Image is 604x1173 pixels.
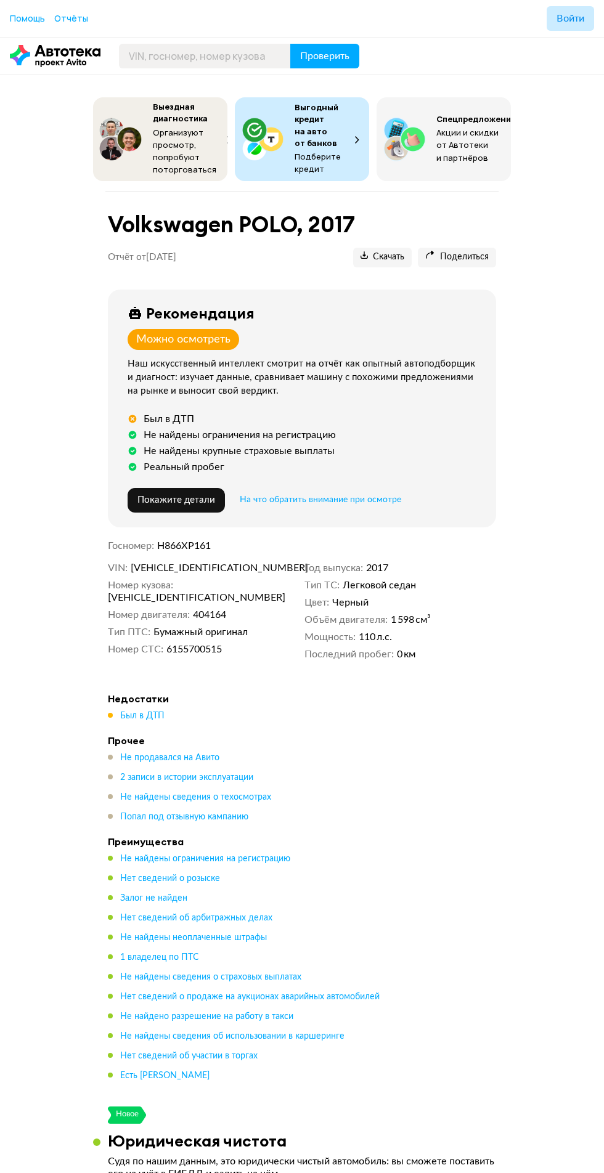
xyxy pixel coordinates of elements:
[290,44,359,68] button: Проверить
[136,333,231,346] div: Можно осмотреть
[304,631,356,643] dt: Мощность
[10,12,45,25] a: Помощь
[361,251,404,263] span: Скачать
[304,648,394,660] dt: Последний пробег
[153,101,208,124] span: Выездная диагностика
[436,127,499,163] span: Акции и скидки от Автотеки и партнёров
[120,894,187,903] span: Залог не найден
[120,973,301,981] span: Не найдены сведения о страховых выплатах
[557,14,584,23] span: Войти
[304,596,329,609] dt: Цвет
[120,953,199,962] span: 1 владелец по ПТС
[153,626,248,638] span: Бумажный оригинал
[353,248,412,267] button: Скачать
[144,445,335,457] div: Не найдены крупные страховые выплаты
[120,773,253,782] span: 2 записи в истории эксплуатации
[397,648,415,660] span: 0 км
[153,127,216,176] span: Организуют просмотр, попробуют поторговаться
[300,51,349,61] span: Проверить
[128,488,225,513] button: Покажите детали
[108,609,190,621] dt: Номер двигателя
[54,12,88,24] span: Отчёты
[295,151,341,174] span: Подберите кредит
[108,692,496,705] h4: Недостатки
[235,97,369,181] button: Выгодный кредит на авто от банковПодберите кредит
[120,793,271,802] span: Не найдены сведения о техосмотрах
[240,495,401,504] span: На что обратить внимание при осмотре
[108,562,128,574] dt: VIN
[144,461,224,473] div: Реальный пробег
[120,1012,293,1021] span: Не найдено разрешение на работу в такси
[10,12,45,24] span: Помощь
[366,562,388,574] span: 2017
[120,1052,258,1060] span: Нет сведений об участии в торгах
[547,6,594,31] button: Войти
[144,429,336,441] div: Не найдены ограничения на регистрацию
[120,813,248,821] span: Попал под отзывную кампанию
[436,113,516,124] span: Спецпредложения
[120,933,267,942] span: Не найдены неоплаченные штрафы
[120,854,290,863] span: Не найдены ограничения на регистрацию
[108,1131,287,1150] h3: Юридическая чистота
[120,1071,210,1080] span: Есть [PERSON_NAME]
[166,643,222,655] span: 6155700515
[332,596,369,609] span: Черный
[120,874,220,883] span: Нет сведений о розыске
[93,97,227,181] button: Выездная диагностикаОрганизуют просмотр, попробуют поторговаться
[359,631,392,643] span: 110 л.с.
[115,1106,139,1124] div: Новое
[391,614,431,626] span: 1 598 см³
[377,97,511,181] button: СпецпредложенияАкции и скидки от Автотеки и партнёров
[108,251,176,264] p: Отчёт от [DATE]
[295,102,338,148] span: Выгодный кредит на авто от банков
[108,579,173,591] dt: Номер кузова
[304,579,340,591] dt: Тип ТС
[128,357,481,398] div: Наш искусственный интеллект смотрит на отчёт как опытный автоподборщик и диагност: изучает данные...
[120,992,380,1001] span: Нет сведений о продаже на аукционах аварийных автомобилей
[120,753,219,762] span: Не продавался на Авито
[193,609,226,621] span: 404164
[108,835,496,848] h4: Преимущества
[144,413,194,425] div: Был в ДТП
[119,44,291,68] input: VIN, госномер, номер кузова
[120,712,165,720] span: Был в ДТП
[108,734,496,747] h4: Прочее
[108,643,163,655] dt: Номер СТС
[108,211,496,238] h1: Volkswagen POLO, 2017
[137,495,215,505] span: Покажите детали
[146,304,255,322] div: Рекомендация
[418,248,496,267] button: Поделиться
[120,914,272,922] span: Нет сведений об арбитражных делах
[108,591,250,604] span: [VEHICLE_IDENTIFICATION_NUMBER]
[304,562,363,574] dt: Год выпуска
[157,541,211,551] span: Н866ХР161
[131,562,272,574] span: [VEHICLE_IDENTIFICATION_NUMBER]
[54,12,88,25] a: Отчёты
[120,1032,345,1041] span: Не найдены сведения об использовании в каршеринге
[425,251,489,263] span: Поделиться
[108,626,150,638] dt: Тип ПТС
[343,579,416,591] span: Легковой седан
[108,540,154,552] dt: Госномер
[304,614,388,626] dt: Объём двигателя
